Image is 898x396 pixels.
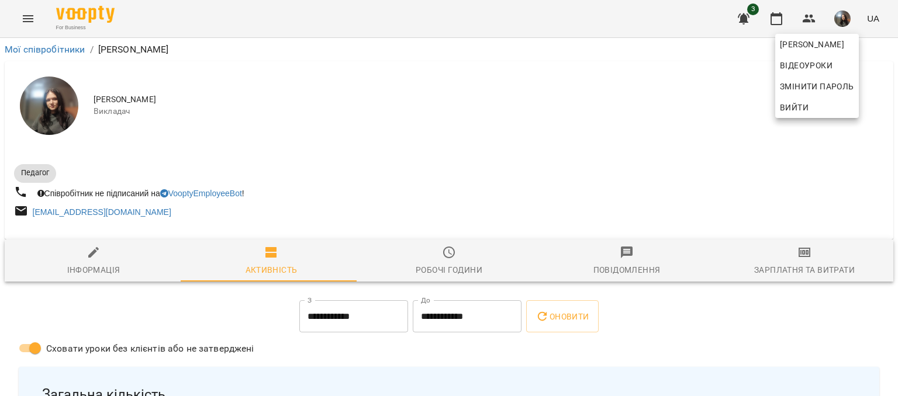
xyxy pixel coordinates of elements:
span: Змінити пароль [780,79,854,93]
span: Вийти [780,100,809,114]
span: Відеоуроки [780,58,833,72]
a: Відеоуроки [775,55,837,76]
span: [PERSON_NAME] [780,37,854,51]
a: [PERSON_NAME] [775,34,859,55]
button: Вийти [775,97,859,118]
a: Змінити пароль [775,76,859,97]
